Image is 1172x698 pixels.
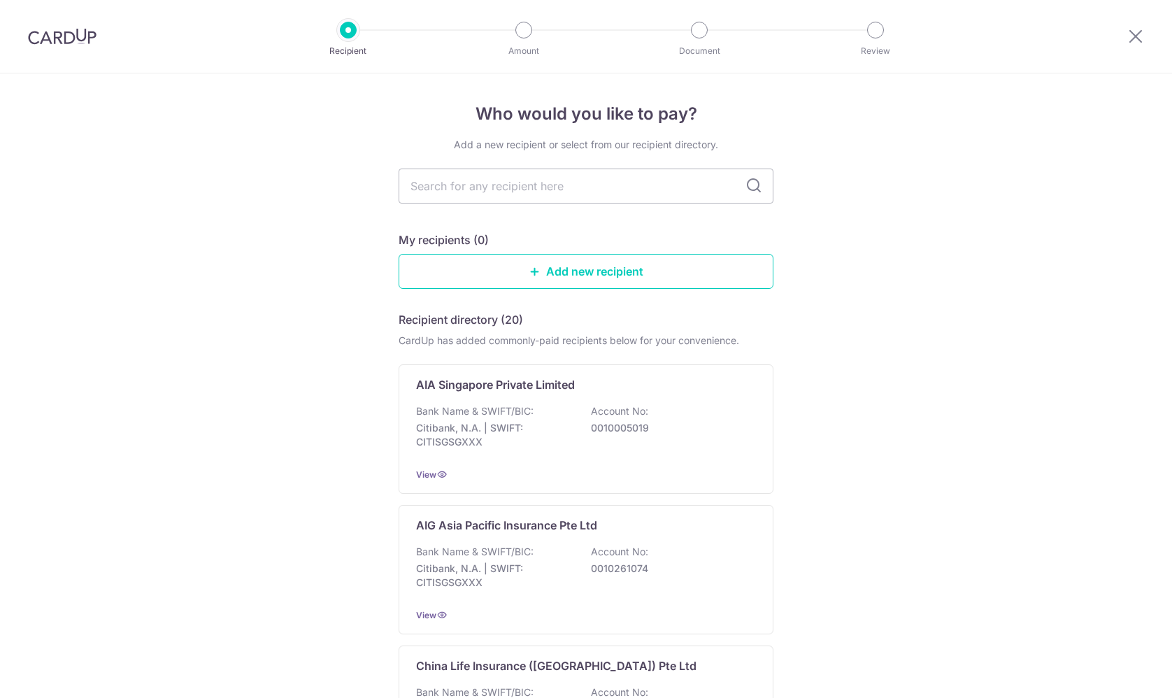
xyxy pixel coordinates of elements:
h5: My recipients (0) [399,232,489,248]
div: CardUp has added commonly-paid recipients below for your convenience. [399,334,773,348]
div: Add a new recipient or select from our recipient directory. [399,138,773,152]
p: Bank Name & SWIFT/BIC: [416,404,534,418]
h4: Who would you like to pay? [399,101,773,127]
a: Add new recipient [399,254,773,289]
p: 0010005019 [591,421,748,435]
input: Search for any recipient here [399,169,773,204]
h5: Recipient directory (20) [399,311,523,328]
p: AIA Singapore Private Limited [416,376,575,393]
p: Recipient [296,44,400,58]
p: AIG Asia Pacific Insurance Pte Ltd [416,517,597,534]
p: Citibank, N.A. | SWIFT: CITISGSGXXX [416,562,573,590]
img: CardUp [28,28,97,45]
p: Account No: [591,404,648,418]
p: Citibank, N.A. | SWIFT: CITISGSGXXX [416,421,573,449]
p: Amount [472,44,576,58]
p: 0010261074 [591,562,748,576]
a: View [416,610,436,620]
a: View [416,469,436,480]
p: China Life Insurance ([GEOGRAPHIC_DATA]) Pte Ltd [416,657,696,674]
p: Bank Name & SWIFT/BIC: [416,545,534,559]
p: Document [648,44,751,58]
p: Account No: [591,545,648,559]
p: Review [824,44,927,58]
